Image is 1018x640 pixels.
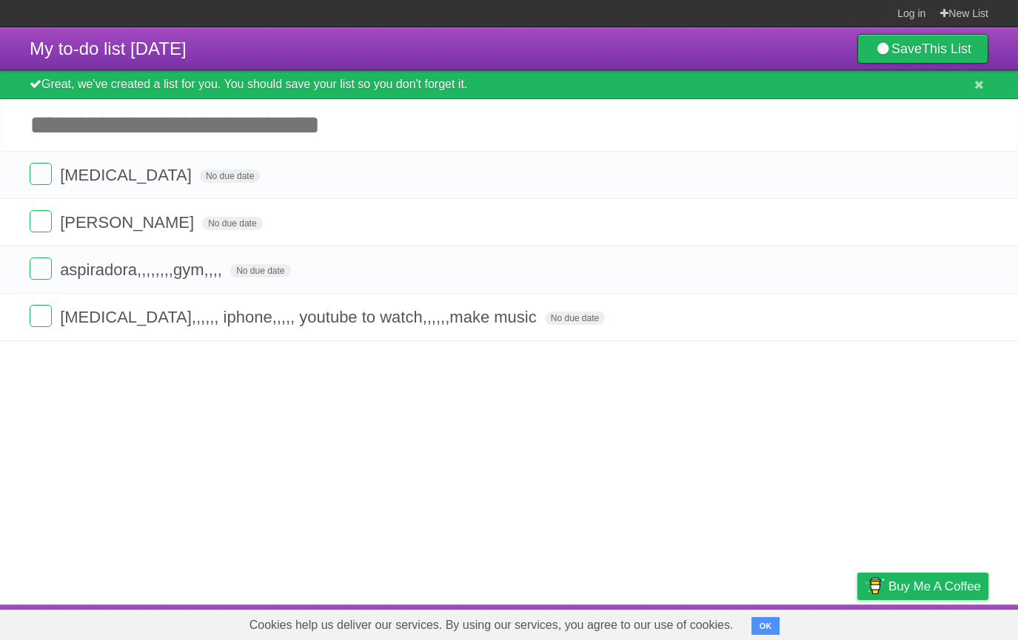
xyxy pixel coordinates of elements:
[788,608,820,636] a: Terms
[751,617,780,635] button: OK
[60,166,195,184] span: [MEDICAL_DATA]
[545,311,605,325] span: No due date
[30,305,52,327] label: Done
[857,573,988,600] a: Buy me a coffee
[895,608,988,636] a: Suggest a feature
[922,41,971,56] b: This List
[230,264,290,277] span: No due date
[60,308,540,326] span: [MEDICAL_DATA],,,,,, iphone,,,,, youtube to watch,,,,,,make music
[30,257,52,280] label: Done
[709,608,769,636] a: Developers
[857,34,988,64] a: SaveThis List
[660,608,691,636] a: About
[888,573,981,599] span: Buy me a coffee
[60,260,226,279] span: aspiradora,,,,,,,,gym,,,,
[200,169,260,183] span: No due date
[30,210,52,232] label: Done
[865,573,885,599] img: Buy me a coffee
[202,217,262,230] span: No due date
[838,608,877,636] a: Privacy
[60,213,198,232] span: [PERSON_NAME]
[30,163,52,185] label: Done
[235,610,749,640] span: Cookies help us deliver our services. By using our services, you agree to our use of cookies.
[30,38,187,58] span: My to-do list [DATE]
